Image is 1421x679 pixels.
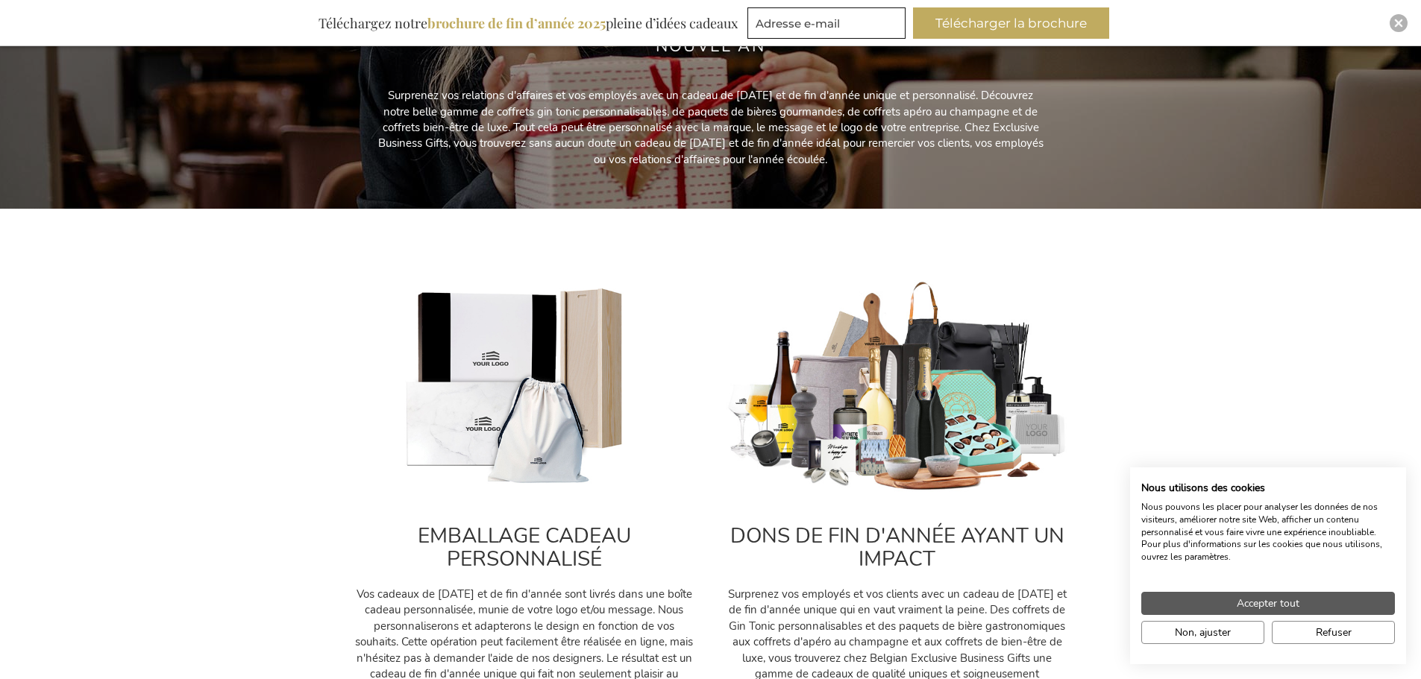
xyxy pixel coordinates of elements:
[353,280,696,494] img: Personalised_gifts
[726,280,1069,494] img: cadeau_personeel_medewerkers-kerst_1
[1175,625,1231,640] span: Non, ajuster
[431,1,991,55] h2: Surprenez VOS EMPLOYÉS ET PARTENAIRES avec des cadeaux d'affaires UNIQUES POUR [DATE] ET LE NOUVE...
[1237,596,1299,611] span: Accepter tout
[747,7,906,39] input: Adresse e-mail
[726,525,1069,571] h2: DONS DE FIN D'ANNÉE AYANT UN IMPACT
[747,7,910,43] form: marketing offers and promotions
[375,88,1047,168] p: Surprenez vos relations d'affaires et vos employés avec un cadeau de [DATE] et de fin d'année uni...
[312,7,744,39] div: Téléchargez notre pleine d’idées cadeaux
[1141,592,1395,615] button: Accepter tous les cookies
[913,7,1109,39] button: Télécharger la brochure
[1316,625,1352,640] span: Refuser
[427,14,606,32] b: brochure de fin d’année 2025
[1141,621,1264,644] button: Ajustez les préférences de cookie
[1272,621,1395,644] button: Refuser tous les cookies
[1390,14,1408,32] div: Close
[1394,19,1403,28] img: Close
[1141,501,1395,563] p: Nous pouvons les placer pour analyser les données de nos visiteurs, améliorer notre site Web, aff...
[1141,481,1395,495] h2: Nous utilisons des cookies
[353,525,696,571] h2: EMBALLAGE CADEAU PERSONNALISÉ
